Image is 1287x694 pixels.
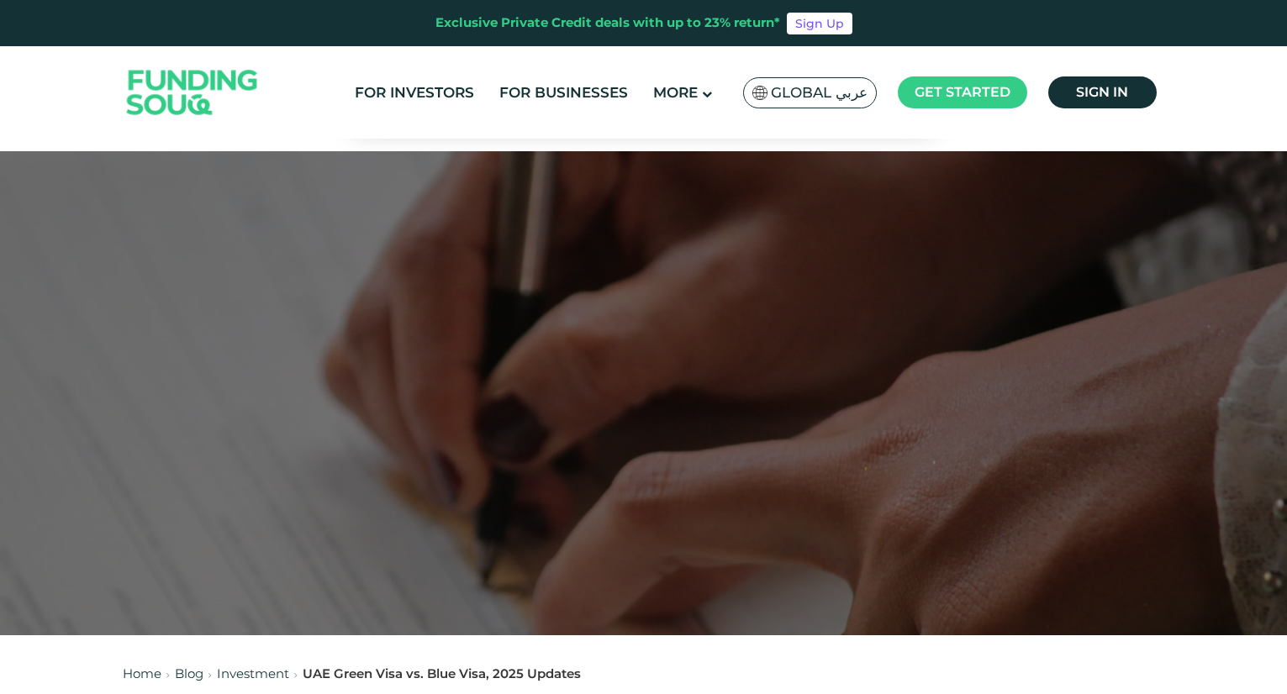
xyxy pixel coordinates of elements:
a: For Businesses [495,79,632,107]
span: More [653,84,698,101]
a: Investment [217,665,289,681]
a: Home [123,665,161,681]
img: Logo [110,50,275,135]
a: Sign Up [787,13,852,34]
div: Exclusive Private Credit deals with up to 23% return* [435,13,780,33]
img: SA Flag [752,86,767,100]
a: For Investors [351,79,478,107]
div: UAE Green Visa vs. Blue Visa, 2025 Updates [303,665,581,684]
span: Global عربي [771,83,868,103]
a: Blog [175,665,203,681]
span: Sign in [1076,84,1128,100]
a: Sign in [1048,76,1157,108]
span: Get started [915,84,1010,100]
